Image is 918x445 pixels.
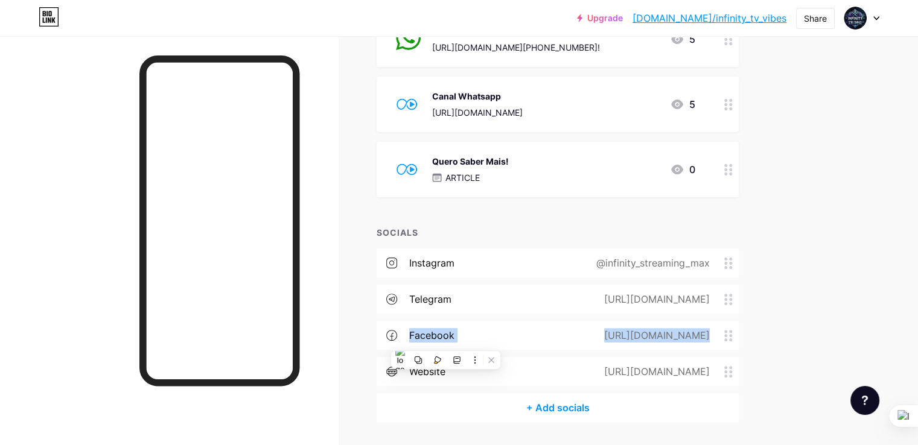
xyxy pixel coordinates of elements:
[633,11,786,25] a: [DOMAIN_NAME]/infinity_tv_vibes
[844,7,867,30] img: infinity_streaming
[445,171,480,184] p: ARTICLE
[409,292,451,306] div: telegram
[585,292,724,306] div: [URL][DOMAIN_NAME]
[391,89,422,120] img: Canal Whatsapp
[432,155,509,168] div: Quero Saber Mais!
[670,32,695,46] div: 5
[377,393,739,422] div: + Add socials
[670,97,695,112] div: 5
[670,162,695,177] div: 0
[804,12,827,25] div: Share
[391,24,422,55] img: Promoção do Instagram
[432,41,600,54] div: [URL][DOMAIN_NAME][PHONE_NUMBER]!
[577,13,623,23] a: Upgrade
[585,364,724,379] div: [URL][DOMAIN_NAME]
[432,106,523,119] div: [URL][DOMAIN_NAME]
[409,364,445,379] div: website
[409,328,454,342] div: facebook
[409,256,454,270] div: instagram
[432,90,523,103] div: Canal Whatsapp
[577,256,724,270] div: @infinity_streaming_max
[585,328,724,342] div: [URL][DOMAIN_NAME]
[391,154,422,185] img: Quero Saber Mais!
[377,226,739,239] div: SOCIALS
